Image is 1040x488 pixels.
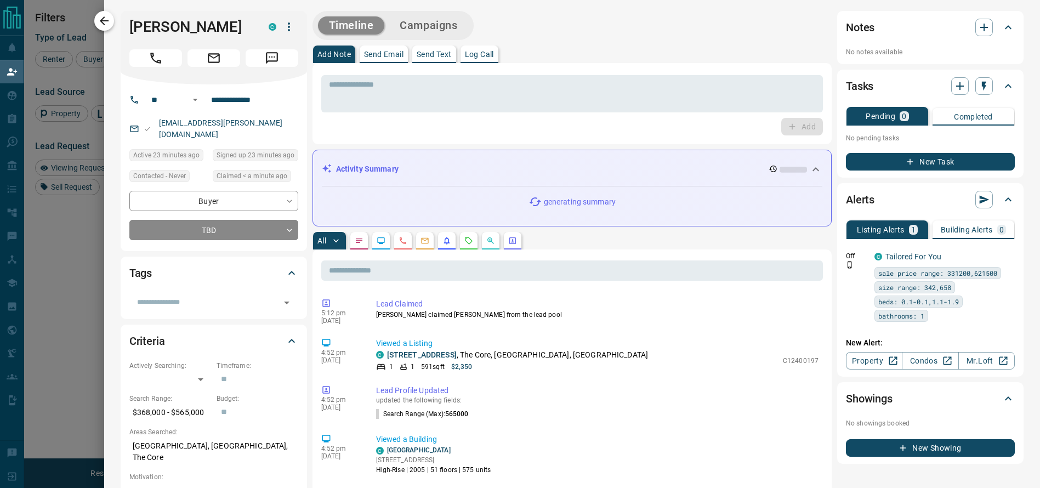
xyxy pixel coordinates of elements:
[129,404,211,422] p: $368,000 - $565,000
[129,437,298,467] p: [GEOGRAPHIC_DATA], [GEOGRAPHIC_DATA], The Core
[336,163,399,175] p: Activity Summary
[129,427,298,437] p: Areas Searched:
[958,352,1015,370] a: Mr.Loft
[317,237,326,245] p: All
[846,130,1015,146] p: No pending tasks
[376,351,384,359] div: condos.ca
[133,171,186,181] span: Contacted - Never
[878,282,951,293] span: size range: 342,658
[387,349,648,361] p: , The Core, [GEOGRAPHIC_DATA], [GEOGRAPHIC_DATA]
[411,362,414,372] p: 1
[399,236,407,245] svg: Calls
[364,50,404,58] p: Send Email
[129,394,211,404] p: Search Range:
[189,93,202,106] button: Open
[133,150,200,161] span: Active 23 minutes ago
[376,310,819,320] p: [PERSON_NAME] claimed [PERSON_NAME] from the lead pool
[464,236,473,245] svg: Requests
[321,317,360,325] p: [DATE]
[217,171,287,181] span: Claimed < a minute ago
[321,356,360,364] p: [DATE]
[878,268,997,279] span: sale price range: 331200,621500
[376,298,819,310] p: Lead Claimed
[846,337,1015,349] p: New Alert:
[846,191,874,208] h2: Alerts
[377,236,385,245] svg: Lead Browsing Activity
[846,186,1015,213] div: Alerts
[246,49,298,67] span: Message
[389,16,468,35] button: Campaigns
[846,47,1015,57] p: No notes available
[846,261,854,269] svg: Push Notification Only
[129,472,298,482] p: Motivation:
[846,352,902,370] a: Property
[911,226,916,234] p: 1
[129,260,298,286] div: Tags
[902,112,906,120] p: 0
[217,361,298,371] p: Timeframe:
[846,77,873,95] h2: Tasks
[376,409,469,419] p: Search Range (Max) :
[376,396,819,404] p: updated the following fields:
[885,252,941,261] a: Tailored For You
[322,159,822,179] div: Activity Summary
[846,19,874,36] h2: Notes
[941,226,993,234] p: Building Alerts
[129,49,182,67] span: Call
[321,452,360,460] p: [DATE]
[321,349,360,356] p: 4:52 pm
[445,410,469,418] span: 565000
[508,236,517,245] svg: Agent Actions
[376,338,819,349] p: Viewed a Listing
[279,295,294,310] button: Open
[486,236,495,245] svg: Opportunities
[355,236,363,245] svg: Notes
[866,112,895,120] p: Pending
[213,149,298,164] div: Sun Sep 14 2025
[999,226,1004,234] p: 0
[318,16,385,35] button: Timeline
[129,332,165,350] h2: Criteria
[465,50,494,58] p: Log Call
[451,362,473,372] p: $2,350
[376,455,491,465] p: [STREET_ADDRESS]
[846,251,868,261] p: Off
[129,264,152,282] h2: Tags
[442,236,451,245] svg: Listing Alerts
[129,18,252,36] h1: [PERSON_NAME]
[846,73,1015,99] div: Tasks
[376,385,819,396] p: Lead Profile Updated
[129,361,211,371] p: Actively Searching:
[129,328,298,354] div: Criteria
[389,362,393,372] p: 1
[129,191,298,211] div: Buyer
[878,296,959,307] span: beds: 0.1-0.1,1.1-1.9
[217,150,294,161] span: Signed up 23 minutes ago
[420,236,429,245] svg: Emails
[783,356,819,366] p: C12400197
[159,118,283,139] a: [EMAIL_ADDRESS][PERSON_NAME][DOMAIN_NAME]
[857,226,905,234] p: Listing Alerts
[376,465,491,475] p: High-Rise | 2005 | 51 floors | 575 units
[387,446,451,454] a: [GEOGRAPHIC_DATA]
[954,113,993,121] p: Completed
[213,170,298,185] div: Sun Sep 14 2025
[187,49,240,67] span: Email
[376,447,384,455] div: condos.ca
[144,125,151,133] svg: Email Valid
[269,23,276,31] div: condos.ca
[321,404,360,411] p: [DATE]
[321,396,360,404] p: 4:52 pm
[874,253,882,260] div: condos.ca
[902,352,958,370] a: Condos
[421,362,445,372] p: 591 sqft
[846,390,893,407] h2: Showings
[846,439,1015,457] button: New Showing
[387,350,457,359] a: [STREET_ADDRESS]
[846,385,1015,412] div: Showings
[878,310,924,321] span: bathrooms: 1
[846,14,1015,41] div: Notes
[129,220,298,240] div: TBD
[846,153,1015,171] button: New Task
[129,149,207,164] div: Sun Sep 14 2025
